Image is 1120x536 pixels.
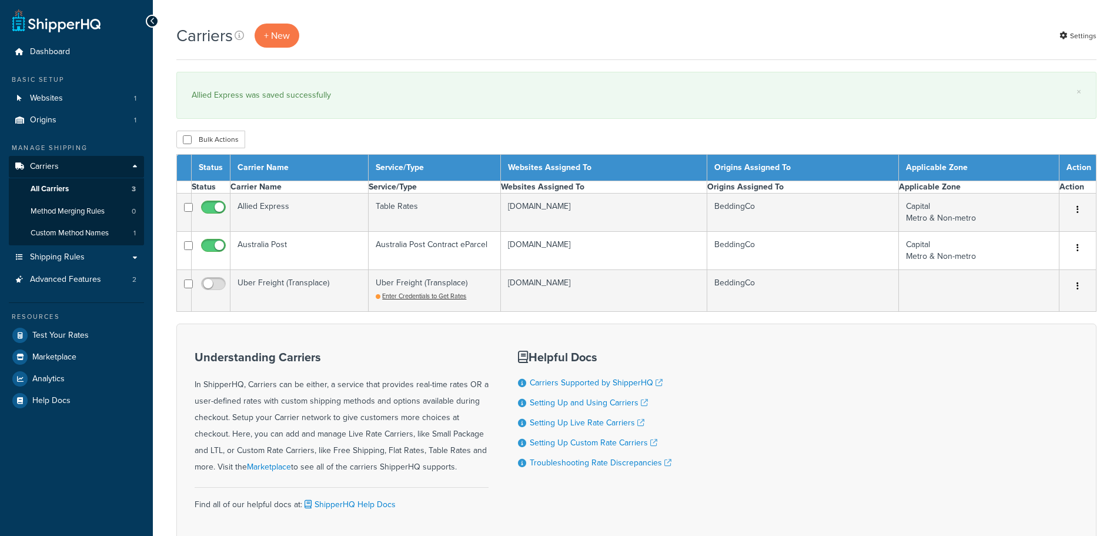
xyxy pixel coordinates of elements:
a: × [1076,87,1081,96]
span: 0 [132,207,136,217]
h3: Understanding Carriers [195,351,489,364]
td: [DOMAIN_NAME] [501,232,707,270]
li: Carriers [9,156,144,245]
a: ShipperHQ Home [12,9,101,32]
h3: Helpful Docs [518,351,671,364]
td: Capital Metro & Non-metro [898,194,1059,232]
td: Allied Express [230,194,369,232]
td: Table Rates [369,194,501,232]
span: 2 [132,275,136,285]
a: Setting Up Live Rate Carriers [530,417,644,429]
span: Advanced Features [30,275,101,285]
a: Test Your Rates [9,325,144,346]
th: Origins Assigned To [707,155,899,181]
span: Test Your Rates [32,331,89,341]
td: BeddingCo [707,270,899,312]
th: Service/Type [369,181,501,194]
a: Troubleshooting Rate Discrepancies [530,457,671,469]
td: BeddingCo [707,194,899,232]
span: Dashboard [30,47,70,57]
a: Carriers [9,156,144,178]
li: Advanced Features [9,269,144,291]
td: [DOMAIN_NAME] [501,194,707,232]
a: Marketplace [247,461,291,473]
span: 3 [132,184,136,194]
a: Custom Method Names 1 [9,222,144,244]
a: Dashboard [9,41,144,63]
th: Origins Assigned To [707,181,899,194]
a: Analytics [9,368,144,389]
a: Marketplace [9,347,144,368]
th: Applicable Zone [898,155,1059,181]
div: Find all of our helpful docs at: [195,487,489,513]
th: Applicable Zone [898,181,1059,194]
td: Capital Metro & Non-metro [898,232,1059,270]
button: Bulk Actions [176,131,245,148]
div: Allied Express was saved successfully [192,87,1081,104]
div: Resources [9,312,144,322]
a: Websites 1 [9,88,144,109]
span: Enter Credentials to Get Rates [382,291,466,301]
span: Carriers [30,162,59,172]
span: Help Docs [32,396,71,406]
a: Setting Up and Using Carriers [530,397,648,409]
td: Uber Freight (Transplace) [230,270,369,312]
td: [DOMAIN_NAME] [501,270,707,312]
th: Websites Assigned To [501,155,707,181]
span: Marketplace [32,352,76,362]
th: Action [1059,155,1096,181]
td: Australia Post [230,232,369,270]
th: Carrier Name [230,155,369,181]
li: All Carriers [9,178,144,200]
a: Carriers Supported by ShipperHQ [530,377,663,389]
a: Method Merging Rules 0 [9,201,144,222]
span: Origins [30,115,56,125]
li: Origins [9,109,144,131]
h1: Carriers [176,24,233,47]
li: Websites [9,88,144,109]
td: Uber Freight (Transplace) [369,270,501,312]
a: Origins 1 [9,109,144,131]
span: 1 [133,228,136,238]
span: 1 [134,94,136,104]
li: Method Merging Rules [9,201,144,222]
li: Custom Method Names [9,222,144,244]
a: Advanced Features 2 [9,269,144,291]
th: Status [192,155,230,181]
span: Websites [30,94,63,104]
div: Basic Setup [9,75,144,85]
td: Australia Post Contract eParcel [369,232,501,270]
th: Carrier Name [230,181,369,194]
span: All Carriers [31,184,69,194]
span: Custom Method Names [31,228,109,238]
a: All Carriers 3 [9,178,144,200]
a: Setting Up Custom Rate Carriers [530,437,657,449]
a: Shipping Rules [9,247,144,268]
th: Action [1059,181,1096,194]
span: Shipping Rules [30,252,85,262]
a: ShipperHQ Help Docs [302,498,396,511]
th: Service/Type [369,155,501,181]
span: Analytics [32,374,65,384]
span: Method Merging Rules [31,207,105,217]
td: BeddingCo [707,232,899,270]
a: Help Docs [9,390,144,411]
a: Enter Credentials to Get Rates [376,291,466,301]
div: In ShipperHQ, Carriers can be either, a service that provides real-time rates OR a user-defined r... [195,351,489,475]
div: Manage Shipping [9,143,144,153]
th: Websites Assigned To [501,181,707,194]
a: + New [255,24,299,48]
th: Status [192,181,230,194]
span: 1 [134,115,136,125]
a: Settings [1059,28,1096,44]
